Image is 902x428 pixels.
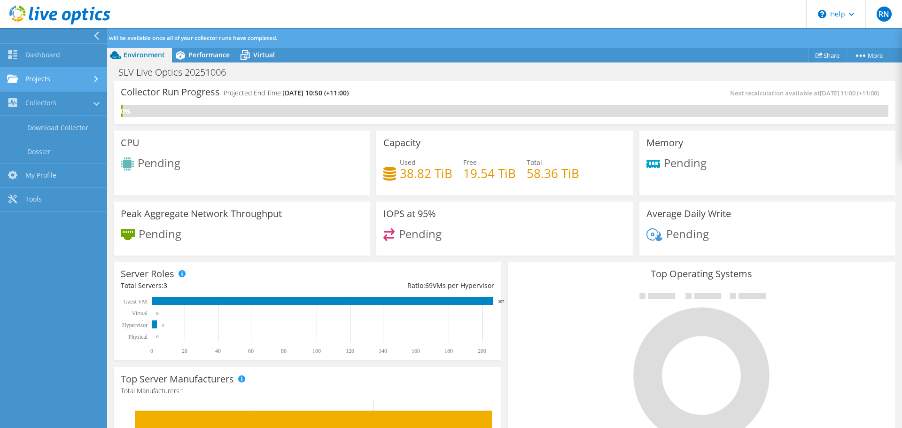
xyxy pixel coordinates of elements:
[666,226,709,241] span: Pending
[282,88,349,97] span: [DATE] 10:50 (+11:00)
[114,67,241,78] h1: SLV Live Optics 20251006
[527,168,579,179] h4: 58.36 TiB
[156,335,159,339] text: 0
[121,106,123,117] div: 0%
[400,168,452,179] h4: 38.82 TiB
[132,310,148,317] text: Virtual
[163,281,167,290] span: 3
[400,158,416,167] span: Used
[820,89,879,97] span: [DATE] 11:00 (+11:00)
[463,168,516,179] h4: 19.54 TiB
[383,138,420,148] h3: Capacity
[121,386,494,396] h4: Total Manufacturers:
[664,155,707,170] span: Pending
[121,138,140,148] h3: CPU
[121,269,174,279] h3: Server Roles
[346,348,354,354] text: 120
[498,299,505,304] text: 207
[224,88,349,98] h4: Projected End Time:
[139,226,181,241] span: Pending
[124,50,165,59] span: Environment
[379,348,387,354] text: 140
[307,280,494,291] div: Ratio: VMs per Hypervisor
[248,348,254,354] text: 60
[383,209,436,219] h3: IOPS at 95%
[122,322,148,328] text: Hypervisor
[150,348,153,354] text: 0
[57,34,277,42] span: Additional analysis will be available once all of your collector runs have completed.
[188,50,230,59] span: Performance
[138,155,180,171] span: Pending
[527,158,542,167] span: Total
[253,50,275,59] span: Virtual
[818,10,826,18] svg: \n
[646,209,731,219] h3: Average Daily Write
[121,374,234,384] h3: Top Server Manufacturers
[182,348,187,354] text: 20
[425,281,433,290] span: 69
[515,269,888,279] h3: Top Operating Systems
[877,7,892,22] span: RN
[478,348,486,354] text: 200
[156,311,159,316] text: 0
[128,334,148,340] text: Physical
[399,226,442,241] span: Pending
[412,348,420,354] text: 160
[124,298,147,305] text: Guest VM
[181,386,185,395] span: 1
[215,348,221,354] text: 40
[312,348,321,354] text: 100
[847,48,890,62] a: More
[121,209,282,219] h3: Peak Aggregate Network Throughput
[162,323,164,327] text: 3
[463,158,477,167] span: Free
[730,89,884,97] span: Next recalculation available at
[121,280,307,291] div: Total Servers:
[646,138,683,148] h3: Memory
[808,48,847,62] a: Share
[281,348,287,354] text: 80
[444,348,453,354] text: 180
